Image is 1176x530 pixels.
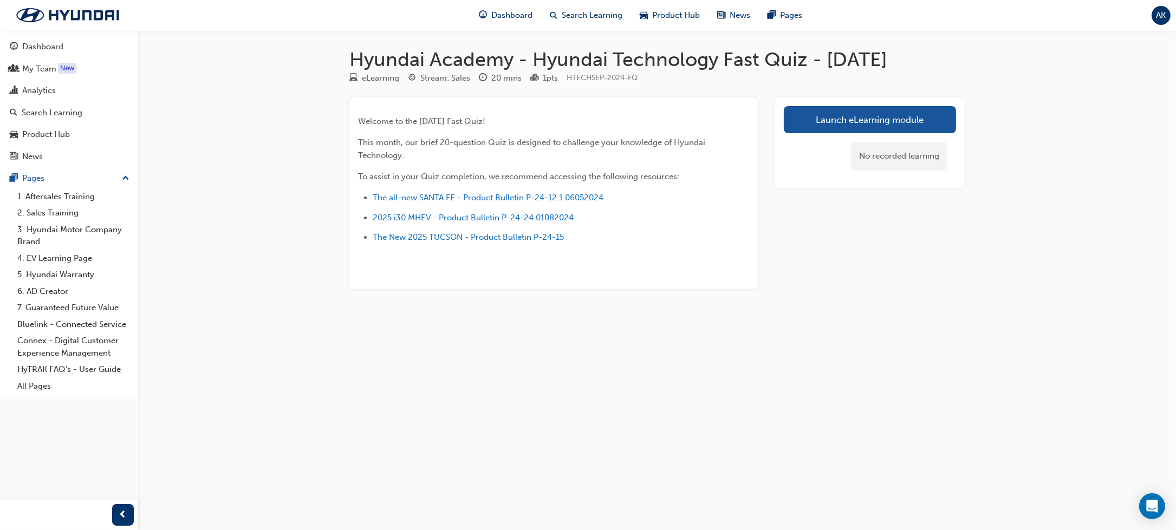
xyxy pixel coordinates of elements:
a: 5. Hyundai Warranty [13,266,134,283]
span: News [730,9,751,22]
span: up-icon [122,172,129,186]
a: 7. Guaranteed Future Value [13,299,134,316]
span: clock-icon [479,74,487,83]
div: Type [349,71,399,85]
a: guage-iconDashboard [471,4,542,27]
span: car-icon [640,9,648,22]
span: pages-icon [10,174,18,184]
a: 2025 i30 MHEV - Product Bulletin P-24-24 01082024 [373,213,574,223]
a: Product Hub [4,125,134,145]
div: Tooltip anchor [58,63,76,74]
img: Trak [5,4,130,27]
a: All Pages [13,378,134,395]
div: Dashboard [22,41,63,53]
a: The all-new SANTA FE - Product Bulletin P-24-12.1 06052024 [373,193,603,202]
span: learningResourceType_ELEARNING-icon [349,74,358,83]
a: 4. EV Learning Page [13,250,134,267]
a: Analytics [4,81,134,101]
button: Pages [4,168,134,188]
a: 1. Aftersales Training [13,188,134,205]
span: To assist in your Quiz completion, we recommend accessing the following resources: [358,172,679,181]
span: guage-icon [10,42,18,52]
span: Search Learning [562,9,623,22]
a: car-iconProduct Hub [632,4,709,27]
div: 1 pts [543,72,558,84]
div: Pages [22,172,44,185]
button: AK [1152,6,1171,25]
div: Product Hub [22,128,70,141]
a: 6. AD Creator [13,283,134,300]
button: DashboardMy TeamAnalyticsSearch LearningProduct HubNews [4,35,134,168]
span: news-icon [10,152,18,162]
a: Bluelink - Connected Service [13,316,134,333]
a: Connex - Digital Customer Experience Management [13,332,134,361]
span: Welcome to the [DATE] Fast Quiz! [358,116,485,126]
div: Search Learning [22,107,82,119]
a: My Team [4,59,134,79]
span: podium-icon [530,74,538,83]
div: eLearning [362,72,399,84]
div: Stream [408,71,470,85]
div: News [22,151,43,163]
span: AK [1156,9,1166,22]
a: 3. Hyundai Motor Company Brand [13,221,134,250]
span: chart-icon [10,86,18,96]
span: search-icon [550,9,558,22]
div: Open Intercom Messenger [1139,493,1165,519]
span: Pages [781,9,803,22]
h1: Hyundai Academy - Hyundai Technology Fast Quiz - [DATE] [349,48,965,71]
a: Search Learning [4,103,134,123]
div: Points [530,71,558,85]
span: Dashboard [492,9,533,22]
span: prev-icon [119,508,127,522]
div: My Team [22,63,56,75]
a: News [4,147,134,167]
span: search-icon [10,108,17,118]
a: HyTRAK FAQ's - User Guide [13,361,134,378]
span: Product Hub [653,9,700,22]
a: The New 2025 TUCSON - Product Bulletin P-24-15 [373,232,564,242]
span: pages-icon [768,9,776,22]
a: search-iconSearch Learning [542,4,632,27]
span: car-icon [10,130,18,140]
a: pages-iconPages [759,4,811,27]
span: news-icon [718,9,726,22]
span: Learning resource code [567,73,638,82]
div: No recorded learning [851,142,947,171]
span: guage-icon [479,9,488,22]
div: Duration [479,71,522,85]
div: Stream: Sales [420,72,470,84]
a: 2. Sales Training [13,205,134,221]
span: people-icon [10,64,18,74]
a: news-iconNews [709,4,759,27]
a: Dashboard [4,37,134,57]
span: target-icon [408,74,416,83]
span: This month, our brief 20-question Quiz is designed to challenge your knowledge of Hyundai Technol... [358,138,707,160]
div: 20 mins [491,72,522,84]
div: Analytics [22,84,56,97]
a: Launch eLearning module [784,106,956,133]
